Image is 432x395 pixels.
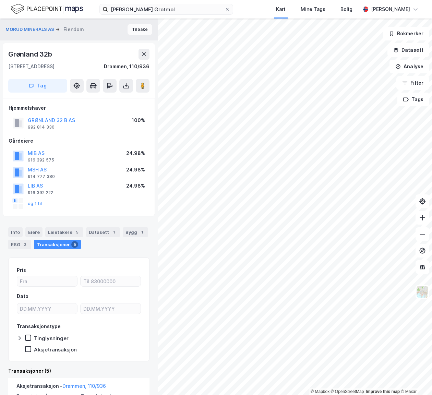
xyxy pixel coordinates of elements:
img: Z [416,285,429,298]
div: [PERSON_NAME] [371,5,410,13]
button: Tag [8,79,67,93]
div: 5 [71,241,78,248]
div: ESG [8,240,31,249]
button: Filter [396,76,429,90]
button: Tilbake [128,24,152,35]
a: Drammen, 110/936 [62,383,106,389]
div: 24.98% [126,166,145,174]
button: Datasett [387,43,429,57]
iframe: Chat Widget [398,362,432,395]
button: Analyse [389,60,429,73]
div: Info [8,227,23,237]
div: 5 [74,229,81,236]
a: Improve this map [366,389,400,394]
div: Datasett [86,227,120,237]
input: Fra [17,276,77,286]
div: 1 [110,229,117,236]
div: 992 814 330 [28,124,55,130]
div: 24.98% [126,182,145,190]
div: Grønland 32b [8,49,53,60]
img: logo.f888ab2527a4732fd821a326f86c7f29.svg [11,3,83,15]
div: Pris [17,266,26,274]
input: Søk på adresse, matrikkel, gårdeiere, leietakere eller personer [108,4,225,14]
button: MORUD MINERALS AS [5,26,56,33]
div: Eiere [25,227,43,237]
div: Drammen, 110/936 [104,62,149,71]
div: Kart [276,5,286,13]
button: Tags [397,93,429,106]
div: Transaksjoner [34,240,81,249]
div: Gårdeiere [9,137,149,145]
div: Dato [17,292,28,300]
a: OpenStreetMap [331,389,364,394]
div: 914 777 380 [28,174,55,179]
div: 1 [139,229,145,236]
input: DD.MM.YYYY [81,303,141,314]
div: 916 392 575 [28,157,54,163]
div: Mine Tags [301,5,325,13]
div: Eiendom [63,25,84,34]
div: Leietakere [45,227,83,237]
div: Aksjetransaksjon - [16,382,106,393]
div: 916 392 222 [28,190,53,195]
div: Transaksjonstype [17,322,61,331]
div: Hjemmelshaver [9,104,149,112]
div: Transaksjoner (5) [8,367,149,375]
div: Bygg [123,227,148,237]
input: DD.MM.YYYY [17,303,77,314]
div: [STREET_ADDRESS] [8,62,55,71]
div: 24.98% [126,149,145,157]
button: Bokmerker [383,27,429,40]
a: Mapbox [311,389,329,394]
div: 100% [132,116,145,124]
div: 2 [22,241,28,248]
div: Bolig [340,5,352,13]
div: Tinglysninger [34,335,69,342]
div: Aksjetransaksjon [34,346,77,353]
input: Til 83000000 [81,276,141,286]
